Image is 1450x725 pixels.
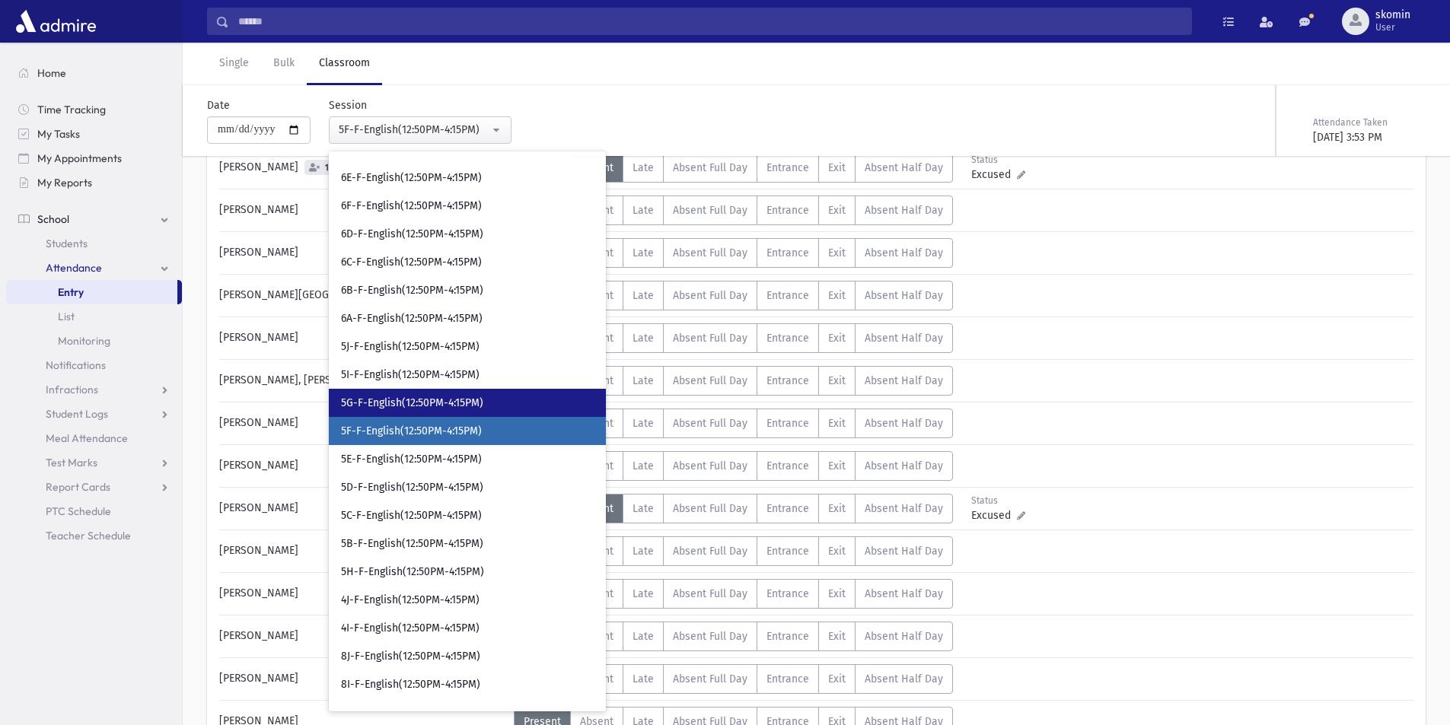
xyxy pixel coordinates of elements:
[971,153,1039,167] div: Status
[6,170,182,195] a: My Reports
[341,199,482,214] span: 6F-F-English(12:50PM-4:15PM)
[6,61,182,85] a: Home
[341,564,484,580] span: 5H-F-English(12:50PM-4:15PM)
[1313,116,1423,129] div: Attendance Taken
[341,649,480,664] span: 8J-F-English(12:50PM-4:15PM)
[633,161,654,174] span: Late
[865,161,943,174] span: Absent Half Day
[6,402,182,426] a: Student Logs
[828,204,846,217] span: Exit
[37,212,69,226] span: School
[673,374,747,387] span: Absent Full Day
[1313,129,1423,145] div: [DATE] 3:53 PM
[341,170,482,186] span: 6E-F-English(12:50PM-4:15PM)
[633,587,654,600] span: Late
[828,545,846,558] span: Exit
[212,536,514,566] div: [PERSON_NAME]
[865,545,943,558] span: Absent Half Day
[766,374,809,387] span: Entrance
[673,246,747,259] span: Absent Full Day
[46,407,108,421] span: Student Logs
[6,377,182,402] a: Infractions
[865,502,943,515] span: Absent Half Day
[212,409,514,438] div: [PERSON_NAME]
[212,366,514,396] div: [PERSON_NAME], [PERSON_NAME]
[212,153,514,183] div: [PERSON_NAME]
[673,161,747,174] span: Absent Full Day
[766,545,809,558] span: Entrance
[212,579,514,609] div: [PERSON_NAME]
[341,452,482,467] span: 5E-F-English(12:50PM-4:15PM)
[633,630,654,643] span: Late
[6,280,177,304] a: Entry
[766,289,809,302] span: Entrance
[633,246,654,259] span: Late
[6,97,182,122] a: Time Tracking
[212,196,514,225] div: [PERSON_NAME]
[514,451,953,481] div: AttTypes
[828,374,846,387] span: Exit
[212,238,514,268] div: [PERSON_NAME]
[865,630,943,643] span: Absent Half Day
[212,494,514,523] div: [PERSON_NAME]
[633,502,654,515] span: Late
[828,332,846,345] span: Exit
[6,475,182,499] a: Report Cards
[58,310,75,323] span: List
[229,8,1191,35] input: Search
[633,417,654,430] span: Late
[46,261,102,275] span: Attendance
[46,529,131,542] span: Teacher Schedule
[6,256,182,280] a: Attendance
[261,43,307,85] a: Bulk
[341,480,483,495] span: 5D-F-English(12:50PM-4:15PM)
[673,630,747,643] span: Absent Full Day
[6,146,182,170] a: My Appointments
[341,705,485,720] span: 8H-F-English(12:50PM-4:15PM)
[46,383,98,396] span: Infractions
[341,621,480,636] span: 4I-F-English(12:50PM-4:15PM)
[828,417,846,430] span: Exit
[46,504,111,518] span: PTC Schedule
[514,196,953,225] div: AttTypes
[46,431,128,445] span: Meal Attendance
[212,451,514,481] div: [PERSON_NAME]
[828,459,846,472] span: Exit
[46,456,97,469] span: Test Marks
[341,283,483,298] span: 6B-F-English(12:50PM-4:15PM)
[633,374,654,387] span: Late
[514,622,953,651] div: AttTypes
[37,66,66,80] span: Home
[633,332,654,345] span: Late
[865,417,943,430] span: Absent Half Day
[971,507,1017,523] span: Excused
[341,424,482,439] span: 5F-F-English(12:50PM-4:15PM)
[865,289,943,302] span: Absent Half Day
[514,494,953,523] div: AttTypes
[514,536,953,566] div: AttTypes
[514,238,953,268] div: AttTypes
[46,358,106,372] span: Notifications
[46,237,88,250] span: Students
[673,417,747,430] span: Absent Full Day
[971,167,1017,183] span: Excused
[865,459,943,472] span: Absent Half Day
[6,353,182,377] a: Notifications
[514,323,953,353] div: AttTypes
[766,630,809,643] span: Entrance
[341,311,483,326] span: 6A-F-English(12:50PM-4:15PM)
[514,579,953,609] div: AttTypes
[207,97,230,113] label: Date
[766,417,809,430] span: Entrance
[514,366,953,396] div: AttTypes
[6,304,182,329] a: List
[1375,9,1410,21] span: skomin
[322,163,332,173] span: 1
[766,204,809,217] span: Entrance
[865,374,943,387] span: Absent Half Day
[865,204,943,217] span: Absent Half Day
[341,255,482,270] span: 6C-F-English(12:50PM-4:15PM)
[1375,21,1410,33] span: User
[766,587,809,600] span: Entrance
[329,97,367,113] label: Session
